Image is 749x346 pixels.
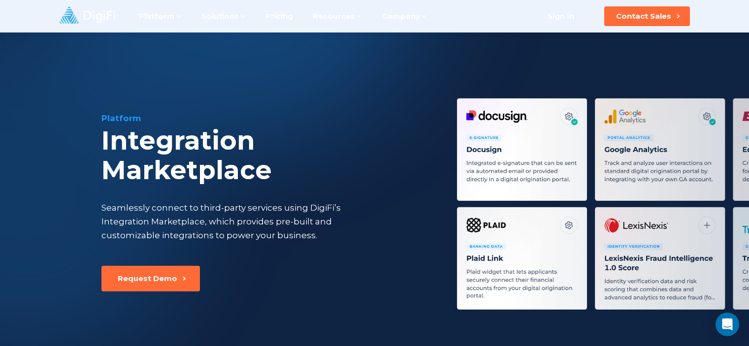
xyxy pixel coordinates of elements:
[536,6,586,26] a: Sign In
[716,313,739,336] div: Open Intercom Messenger
[604,6,690,26] button: Contact Sales
[616,11,671,21] div: Contact Sales
[101,112,432,124] div: Platform
[101,201,381,242] div: Seamlessly connect to third-party services using DigiFi’s Integration Marketplace, which provides...
[118,274,177,283] div: Request Demo
[101,126,432,185] div: Integration Marketplace
[101,266,200,291] button: Request Demo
